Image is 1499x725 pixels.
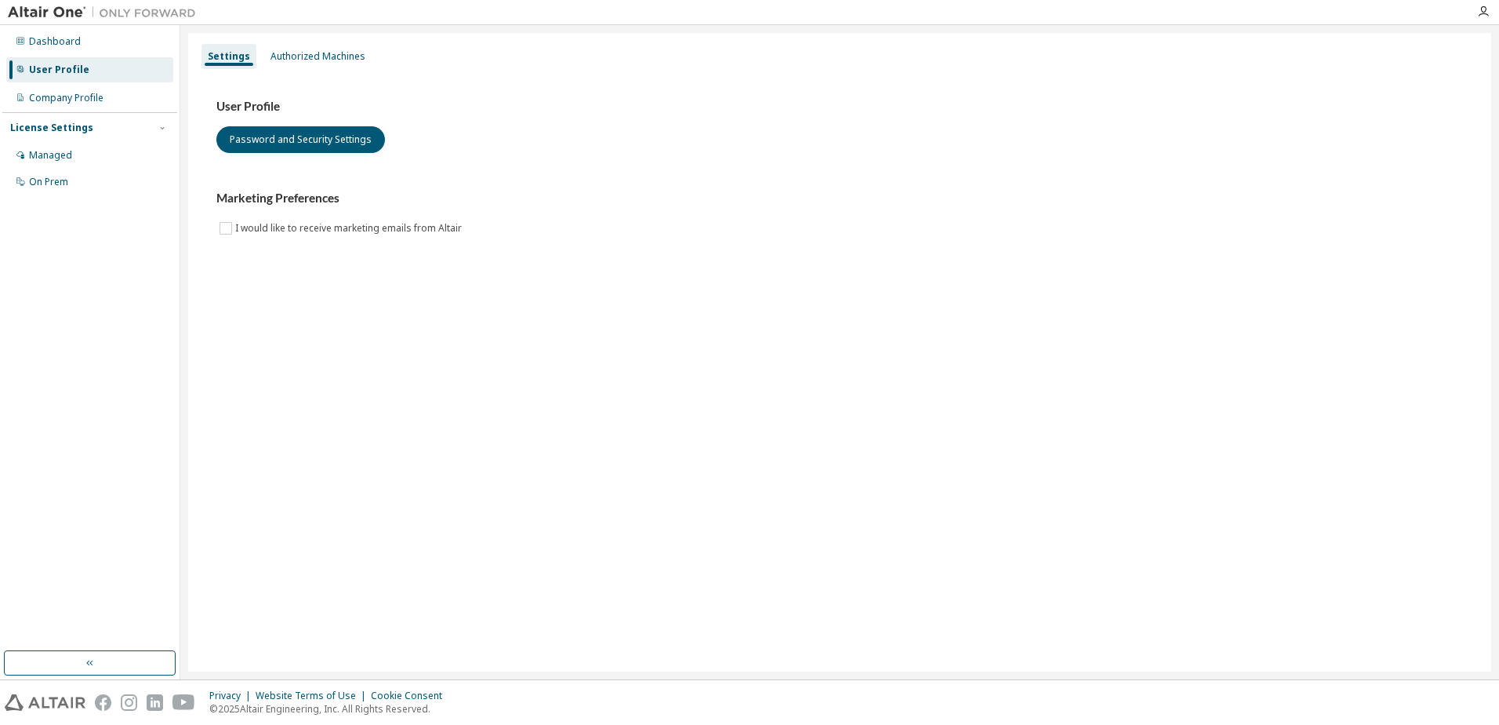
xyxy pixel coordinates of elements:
img: altair_logo.svg [5,694,85,711]
p: © 2025 Altair Engineering, Inc. All Rights Reserved. [209,702,452,716]
h3: Marketing Preferences [216,191,1463,206]
img: Altair One [8,5,204,20]
div: License Settings [10,122,93,134]
h3: User Profile [216,99,1463,115]
img: instagram.svg [121,694,137,711]
div: Website Terms of Use [256,690,371,702]
div: Authorized Machines [270,50,365,63]
img: facebook.svg [95,694,111,711]
label: I would like to receive marketing emails from Altair [235,219,465,238]
div: On Prem [29,176,68,188]
img: linkedin.svg [147,694,163,711]
button: Password and Security Settings [216,126,385,153]
div: Cookie Consent [371,690,452,702]
div: Settings [208,50,250,63]
img: youtube.svg [172,694,195,711]
div: Dashboard [29,35,81,48]
div: User Profile [29,64,89,76]
div: Managed [29,149,72,162]
div: Company Profile [29,92,103,104]
div: Privacy [209,690,256,702]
